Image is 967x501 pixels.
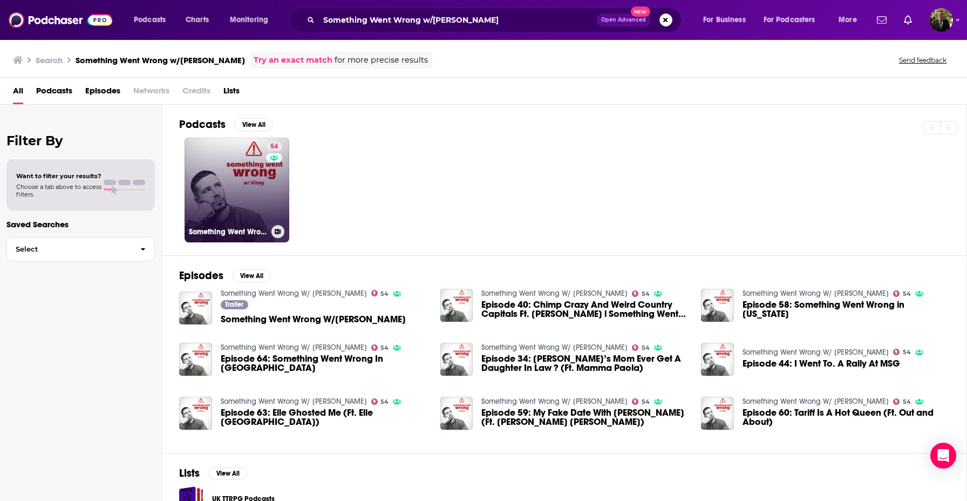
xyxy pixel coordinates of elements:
img: Episode 60: Tariff Is A Hot Queen (Ft. Out and About) [701,397,734,430]
a: Something Went Wrong W/ Vinny [481,397,628,406]
img: Something Went Wrong W/VINNY TEASER [179,292,212,324]
button: open menu [126,11,180,29]
button: open menu [831,11,870,29]
a: 54 [371,290,389,296]
img: User Profile [929,8,953,32]
h2: Lists [179,466,200,480]
a: Episode 58: Something Went Wrong in Florida [743,300,949,319]
span: Monitoring [230,12,268,28]
span: More [839,12,857,28]
span: Networks [133,82,169,104]
a: PodcastsView All [179,118,273,131]
a: Something Went Wrong W/ Vinny [481,343,628,352]
span: 54 [642,400,650,404]
span: 54 [642,292,650,296]
h2: Episodes [179,269,223,282]
span: Logged in as david40333 [929,8,953,32]
button: Send feedback [896,56,950,65]
img: Episode 58: Something Went Wrong in Florida [701,289,734,322]
button: Show profile menu [929,8,953,32]
button: View All [208,467,247,480]
span: 54 [380,400,389,404]
h3: Something Went Wrong w/[PERSON_NAME] [76,55,245,65]
a: Show notifications dropdown [900,11,916,29]
button: open menu [222,11,282,29]
span: Episode 59: My Fake Date With [PERSON_NAME] (Ft. [PERSON_NAME] [PERSON_NAME]) [481,408,688,426]
span: Open Advanced [601,17,646,23]
span: Episode 34: [PERSON_NAME]’s Mom Ever Get A Daughter In Law ? (Ft. Mamma Paola) [481,354,688,373]
p: Saved Searches [6,219,155,229]
img: Podchaser - Follow, Share and Rate Podcasts [9,10,112,30]
div: Search podcasts, credits, & more... [299,8,692,32]
img: Episode 34: Will Vinny’s Mom Ever Get A Daughter In Law ? (Ft. Mamma Paola) [440,343,473,376]
img: Episode 64: Something Went Wrong In Buffalo [179,343,212,376]
a: Something Went Wrong W/ Vinny [481,289,628,298]
span: 54 [642,346,650,350]
span: 54 [380,346,389,350]
button: View All [234,118,273,131]
h3: Search [36,55,63,65]
a: Episode 44: I Went To. A Rally At MSG [743,359,900,368]
a: Episode 60: Tariff Is A Hot Queen (Ft. Out and About) [743,408,949,426]
span: Podcasts [134,12,166,28]
div: Open Intercom Messenger [930,443,956,469]
a: Episode 40: Chimp Crazy And Weird Country Capitals Ft. GEOFFREY ASMUS l Something Went Wrong W/ V... [481,300,688,319]
input: Search podcasts, credits, & more... [319,11,596,29]
a: Episode 63: Elle Ghosted Me (Ft. Elle Orlando) [221,408,427,426]
a: Something Went Wrong W/ Vinny [743,348,889,357]
a: 54 [893,290,911,297]
a: Something Went Wrong W/ Vinny [221,397,367,406]
a: Something Went Wrong W/ Vinny [221,343,367,352]
span: New [631,6,650,17]
a: EpisodesView All [179,269,271,282]
button: Select [6,237,155,261]
span: Charts [186,12,209,28]
a: 54 [371,344,389,351]
span: 54 [903,400,911,404]
span: For Business [703,12,746,28]
h3: Something Went Wrong W/ [PERSON_NAME] [189,227,267,236]
span: Episode 58: Something Went Wrong in [US_STATE] [743,300,949,319]
a: ListsView All [179,466,247,480]
span: 54 [270,141,278,152]
img: Episode 63: Elle Ghosted Me (Ft. Elle Orlando) [179,397,212,430]
button: View All [232,269,271,282]
a: 54Something Went Wrong W/ [PERSON_NAME] [185,138,289,242]
a: Episode 40: Chimp Crazy And Weird Country Capitals Ft. GEOFFREY ASMUS l Something Went Wrong W/ V... [440,289,473,322]
span: Episode 63: Elle Ghosted Me (Ft. Elle [GEOGRAPHIC_DATA]) [221,408,427,426]
a: Episode 59: My Fake Date With Kayla (Ft. Kayla Nicole) [481,408,688,426]
a: Episode 44: I Went To. A Rally At MSG [701,343,734,376]
a: 54 [893,398,911,405]
h2: Filter By [6,133,155,148]
a: 54 [371,398,389,405]
a: All [13,82,23,104]
a: 54 [632,290,650,297]
a: 54 [632,344,650,351]
a: 54 [893,349,911,355]
a: Something Went Wrong W/VINNY TEASER [221,315,406,324]
h2: Podcasts [179,118,226,131]
span: Want to filter your results? [16,172,101,180]
a: Episodes [85,82,120,104]
a: Lists [223,82,240,104]
a: Something Went Wrong W/ Vinny [743,397,889,406]
a: Show notifications dropdown [873,11,891,29]
span: Select [7,246,132,253]
span: 54 [903,292,911,296]
a: Podcasts [36,82,72,104]
a: Something Went Wrong W/ Vinny [743,289,889,298]
img: Episode 59: My Fake Date With Kayla (Ft. Kayla Nicole) [440,397,473,430]
button: open menu [696,11,759,29]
